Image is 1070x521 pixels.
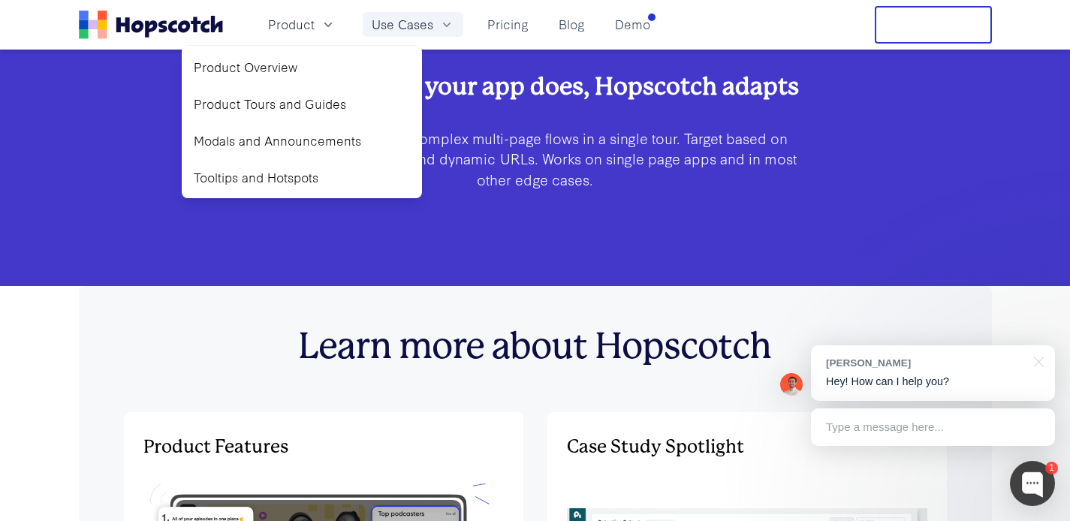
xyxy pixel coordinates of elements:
[259,12,345,37] button: Product
[780,373,803,396] img: Mark Spera
[372,15,433,34] span: Use Cases
[553,12,591,37] a: Blog
[1045,462,1058,474] div: 1
[268,15,315,34] span: Product
[481,12,535,37] a: Pricing
[826,356,1025,370] div: [PERSON_NAME]
[826,374,1040,390] p: Hey! How can I help you?
[609,12,656,37] a: Demo
[271,71,800,104] h3: 💡 Whatever your app does, Hopscotch adapts
[143,432,504,462] h3: Product Features
[79,11,223,39] a: Home
[271,128,800,191] p: Walk users through complex multi-page flows in a single tour. Target based on properties, user ID...
[363,12,463,37] button: Use Cases
[875,6,992,44] button: Free Trial
[188,52,416,83] a: Product Overview
[811,408,1055,446] div: Type a message here...
[188,89,416,119] a: Product Tours and Guides
[188,125,416,156] a: Modals and Announcements
[188,162,416,193] a: Tooltips and Hotspots
[567,432,927,462] h3: Case Study Spotlight
[124,325,947,369] h2: Learn more about Hopscotch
